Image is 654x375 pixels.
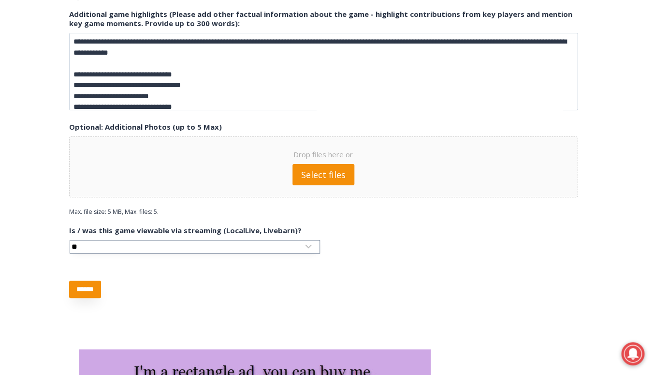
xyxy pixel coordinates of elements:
[69,122,222,132] label: Optional: Additional Photos (up to 5 Max)
[81,149,566,160] span: Drop files here or
[253,96,448,118] span: Intern @ [DOMAIN_NAME]
[244,0,457,94] div: "[PERSON_NAME] and I covered the [DATE] Parade, which was a really eye opening experience as I ha...
[69,226,302,236] label: Is / was this game viewable via streaming (LocalLive, Livebarn)?
[292,164,354,185] button: select files, optional: additional photos (up to 5 max)
[69,200,166,216] span: Max. file size: 5 MB, Max. files: 5.
[233,94,468,120] a: Intern @ [DOMAIN_NAME]
[69,10,578,29] label: Additional game highlights (Please add other factual information about the game - highlight contr...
